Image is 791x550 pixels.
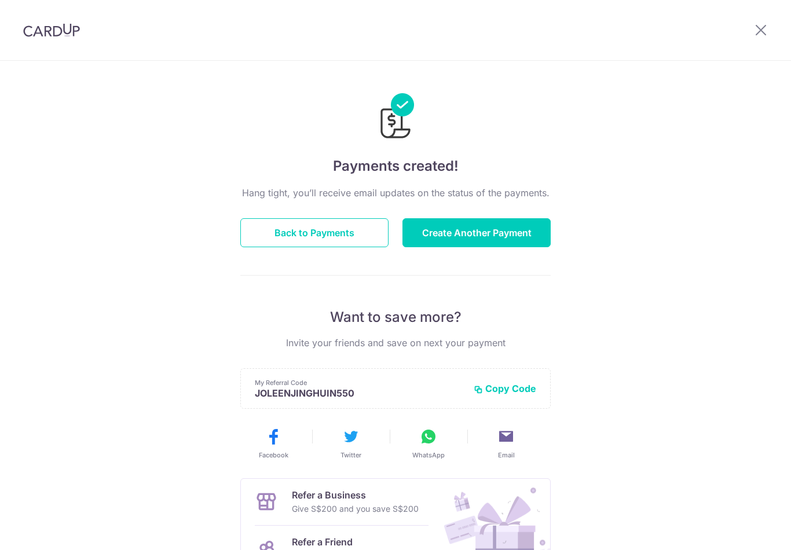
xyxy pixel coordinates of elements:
h4: Payments created! [240,156,551,177]
img: Payments [377,93,414,142]
span: Facebook [259,450,288,460]
button: Copy Code [474,383,536,394]
img: CardUp [23,23,80,37]
button: WhatsApp [394,427,463,460]
p: Want to save more? [240,308,551,327]
button: Email [472,427,540,460]
p: Refer a Business [292,488,419,502]
p: Give S$200 and you save S$200 [292,502,419,516]
button: Back to Payments [240,218,389,247]
p: Invite your friends and save on next your payment [240,336,551,350]
p: Refer a Friend [292,535,408,549]
p: My Referral Code [255,378,464,387]
p: Hang tight, you’ll receive email updates on the status of the payments. [240,186,551,200]
button: Facebook [239,427,307,460]
button: Create Another Payment [402,218,551,247]
button: Twitter [317,427,385,460]
p: JOLEENJINGHUIN550 [255,387,464,399]
span: WhatsApp [412,450,445,460]
span: Twitter [340,450,361,460]
span: Email [498,450,515,460]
